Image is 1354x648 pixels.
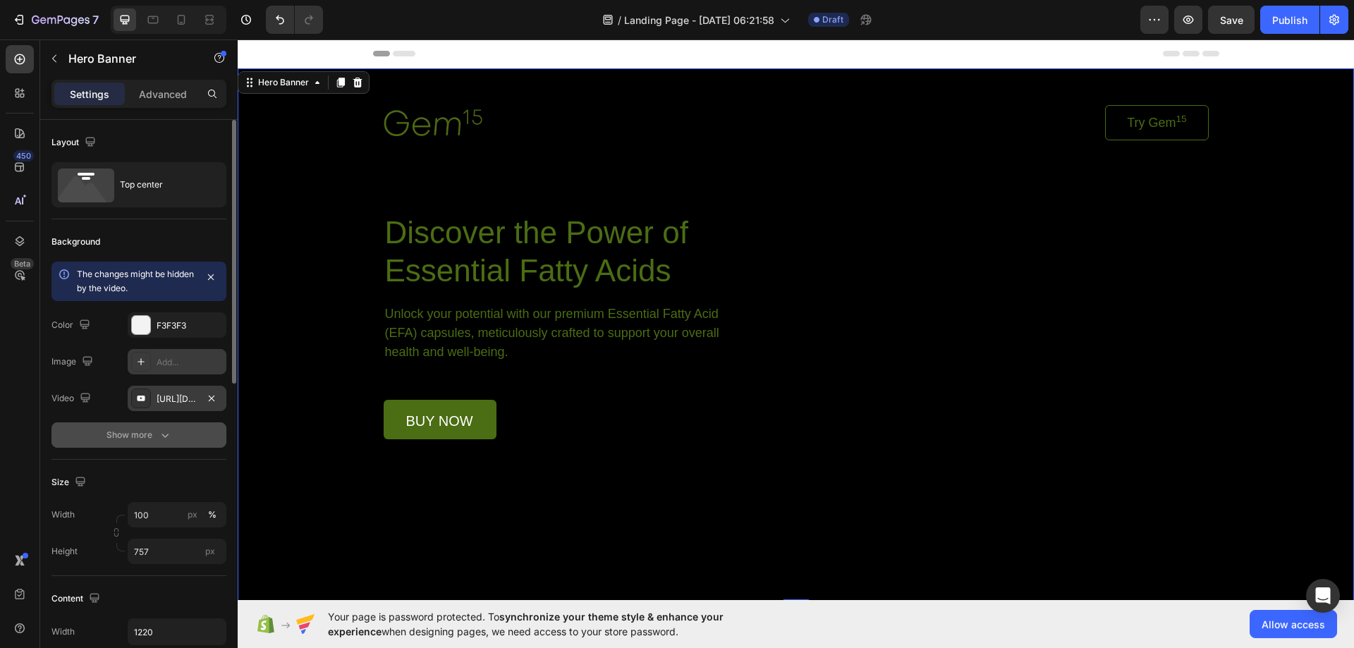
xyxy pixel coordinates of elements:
div: Color [51,316,93,335]
div: Top center [120,169,206,201]
span: Landing Page - [DATE] 06:21:58 [624,13,774,27]
button: Show more [51,422,226,448]
button: 7 [6,6,105,34]
div: Content [51,589,103,609]
input: Auto [128,619,226,644]
div: Beta [11,258,34,269]
p: Try Gem [889,73,949,94]
div: Hero Banner [18,37,74,49]
iframe: Design area [238,39,1354,600]
p: Hero Banner [68,50,188,67]
div: Width [51,625,75,638]
a: buy now [146,360,259,400]
div: Image [51,353,96,372]
div: Add... [157,356,223,369]
div: Size [51,473,89,492]
input: px% [128,502,226,527]
h1: Discover the Power of Essential Fatty Acids [146,173,505,252]
span: / [618,13,621,27]
div: Publish [1272,13,1307,27]
label: Width [51,508,75,521]
div: [URL][DOMAIN_NAME] [157,393,197,405]
label: Height [51,545,78,558]
div: px [188,508,197,521]
div: % [208,508,216,521]
p: Advanced [139,87,187,102]
div: Background [51,236,100,248]
span: px [205,546,215,556]
div: Layout [51,133,99,152]
span: synchronize your theme style & enhance your experience [328,611,724,637]
a: Try Gem15 [867,66,970,101]
span: Allow access [1262,617,1325,632]
button: Allow access [1250,610,1337,638]
span: Save [1220,14,1243,26]
input: px [128,539,226,564]
div: Undo/Redo [266,6,323,34]
p: Settings [70,87,109,102]
button: px [204,506,221,523]
div: Open Intercom Messenger [1306,579,1340,613]
span: Your page is password protected. To when designing pages, we need access to your store password. [328,609,779,639]
p: buy now [169,374,236,389]
div: Show more [106,428,172,442]
sup: 15 [938,74,949,85]
div: 450 [13,150,34,161]
p: 7 [92,11,99,28]
div: F3F3F3 [157,319,223,332]
span: The changes might be hidden by the video. [77,269,194,293]
p: Unlock your potential with our premium Essential Fatty Acid (EFA) capsules, meticulously crafted ... [147,265,503,322]
button: Save [1208,6,1255,34]
button: Publish [1260,6,1319,34]
div: Video [51,389,94,408]
span: Draft [822,13,843,26]
button: % [184,506,201,523]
